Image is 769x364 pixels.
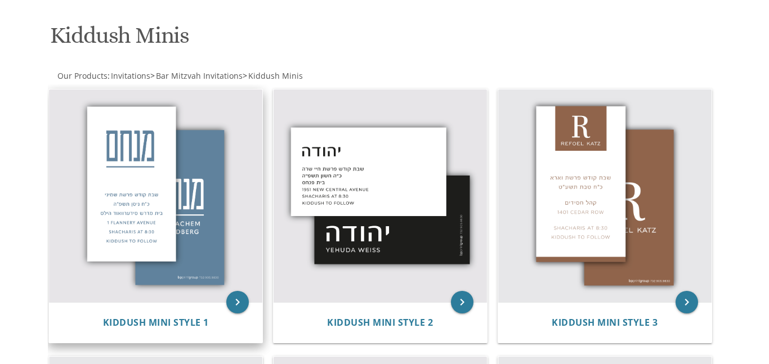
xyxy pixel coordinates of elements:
[243,70,303,81] span: >
[48,70,384,82] div: :
[156,70,243,81] span: Bar Mitzvah Invitations
[155,70,243,81] a: Bar Mitzvah Invitations
[552,316,658,329] span: Kiddush Mini Style 3
[226,291,249,313] a: keyboard_arrow_right
[110,70,150,81] a: Invitations
[248,70,303,81] span: Kiddush Minis
[327,317,433,328] a: Kiddush Mini Style 2
[103,316,209,329] span: Kiddush Mini Style 1
[49,89,262,303] img: Kiddush Mini Style 1
[327,316,433,329] span: Kiddush Mini Style 2
[103,317,209,328] a: Kiddush Mini Style 1
[274,89,487,303] img: Kiddush Mini Style 2
[150,70,243,81] span: >
[50,23,491,56] h1: Kiddush Minis
[56,70,108,81] a: Our Products
[498,89,712,303] img: Kiddush Mini Style 3
[247,70,303,81] a: Kiddush Minis
[451,291,473,313] a: keyboard_arrow_right
[676,291,698,313] a: keyboard_arrow_right
[111,70,150,81] span: Invitations
[552,317,658,328] a: Kiddush Mini Style 3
